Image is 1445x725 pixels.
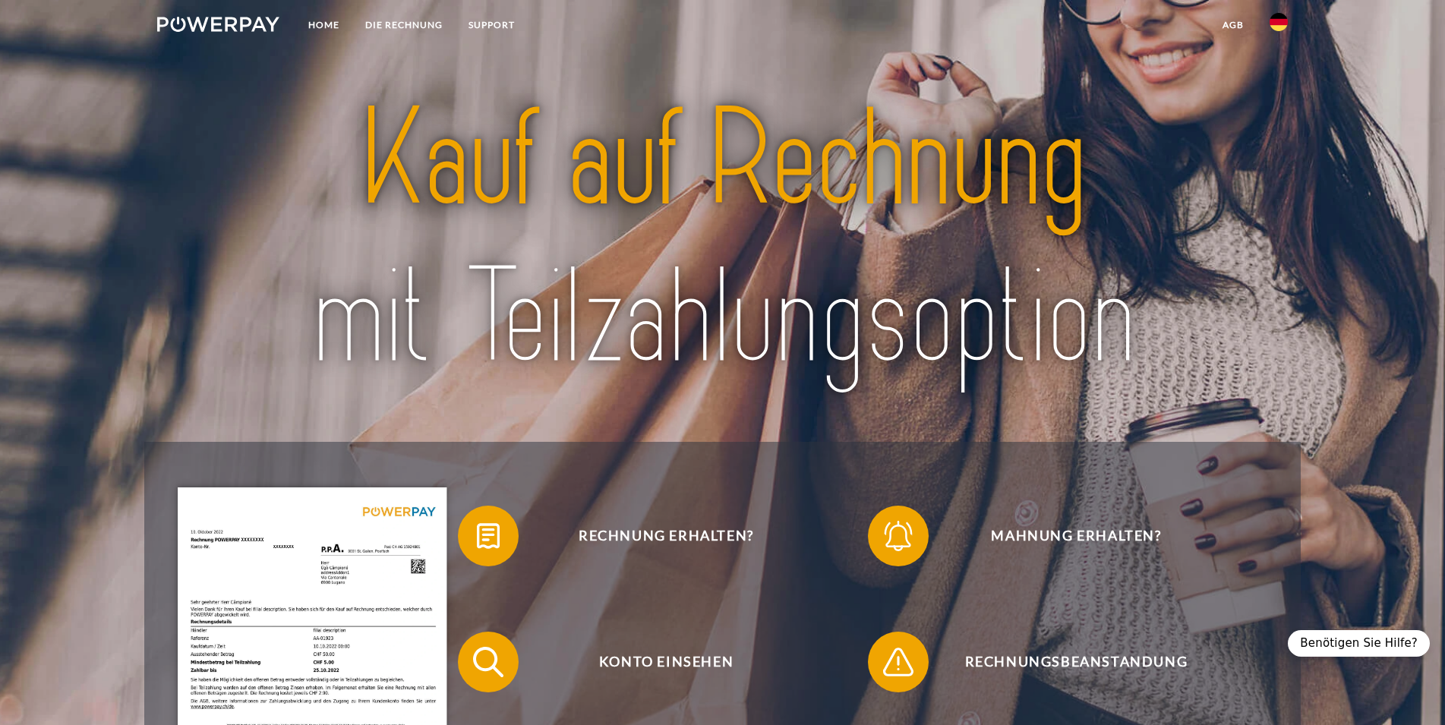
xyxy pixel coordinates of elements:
[456,11,528,39] a: SUPPORT
[890,506,1262,566] span: Mahnung erhalten?
[868,506,1263,566] button: Mahnung erhalten?
[352,11,456,39] a: DIE RECHNUNG
[458,506,853,566] button: Rechnung erhalten?
[213,73,1232,405] img: title-powerpay_de.svg
[868,632,1263,692] button: Rechnungsbeanstandung
[480,506,852,566] span: Rechnung erhalten?
[890,632,1262,692] span: Rechnungsbeanstandung
[879,643,917,681] img: qb_warning.svg
[458,632,853,692] button: Konto einsehen
[1270,13,1288,31] img: de
[1210,11,1257,39] a: agb
[480,632,852,692] span: Konto einsehen
[1288,630,1430,657] div: Benötigen Sie Hilfe?
[469,517,507,555] img: qb_bill.svg
[469,643,507,681] img: qb_search.svg
[157,17,279,32] img: logo-powerpay-white.svg
[295,11,352,39] a: Home
[879,517,917,555] img: qb_bell.svg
